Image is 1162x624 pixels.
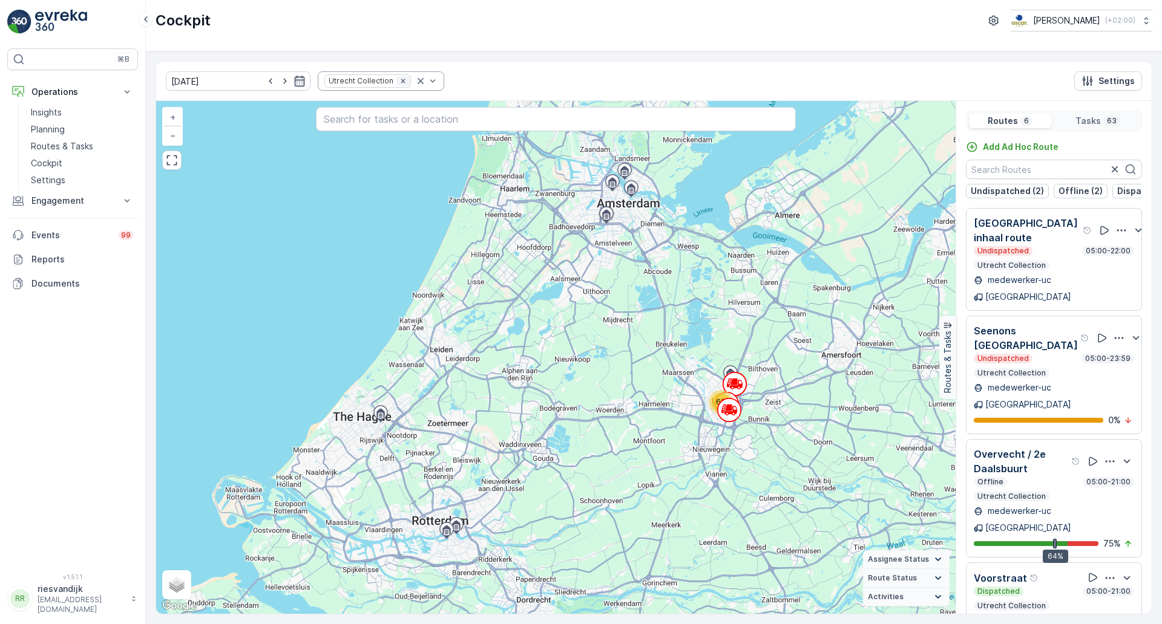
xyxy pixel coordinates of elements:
[31,174,65,186] p: Settings
[985,505,1051,517] p: medewerker-uc
[966,141,1059,153] a: Add Ad Hoc Route
[170,112,176,122] span: +
[974,447,1069,476] p: Overvecht / 2e Daalsbuurt
[1059,185,1103,197] p: Offline (2)
[159,598,199,614] img: Google
[985,522,1071,534] p: [GEOGRAPHIC_DATA]
[863,569,950,588] summary: Route Status
[31,157,62,169] p: Cockpit
[31,140,93,152] p: Routes & Tasks
[1011,14,1028,27] img: basis-logo_rgb2x.png
[26,104,138,121] a: Insights
[976,477,1005,487] p: Offline
[1098,75,1135,87] p: Settings
[7,247,138,271] a: Reports
[976,492,1047,501] p: Utrecht Collection
[26,121,138,138] a: Planning
[985,382,1051,394] p: medewerker-uc
[26,138,138,155] a: Routes & Tasks
[396,76,410,86] div: Remove Utrecht Collection
[170,130,176,140] span: −
[1103,538,1121,550] p: 75 %
[1023,116,1030,126] p: 6
[1108,414,1121,426] p: 0 %
[976,354,1030,363] p: Undispatched
[985,398,1071,411] p: [GEOGRAPHIC_DATA]
[709,390,733,414] div: 63
[26,155,138,172] a: Cockpit
[1029,573,1039,583] div: Help Tooltip Icon
[10,589,30,608] div: RR
[1085,477,1132,487] p: 05:00-21:00
[316,107,796,131] input: Search for tasks or a location
[985,274,1051,286] p: medewerker-uc
[976,601,1047,611] p: Utrecht Collection
[966,184,1049,198] button: Undispatched (2)
[1106,116,1118,126] p: 63
[868,554,929,564] span: Assignee Status
[1083,226,1092,235] div: Help Tooltip Icon
[26,172,138,189] a: Settings
[31,253,133,265] p: Reports
[974,323,1078,353] p: Seenons [GEOGRAPHIC_DATA]
[1075,115,1101,127] p: Tasks
[31,195,114,207] p: Engagement
[942,331,954,394] p: Routes & Tasks
[121,230,131,240] p: 99
[35,10,87,34] img: logo_light-DOdMpM7g.png
[31,123,65,135] p: Planning
[1074,71,1142,91] button: Settings
[1043,550,1068,563] div: 64%
[31,106,62,119] p: Insights
[31,86,114,98] p: Operations
[1085,587,1132,596] p: 05:00-21:00
[966,160,1142,179] input: Search Routes
[971,185,1044,197] p: Undispatched (2)
[166,71,310,91] input: dd/mm/yyyy
[7,80,138,104] button: Operations
[976,261,1047,270] p: Utrecht Collection
[868,592,904,602] span: Activities
[31,278,133,290] p: Documents
[163,108,182,126] a: Zoom In
[974,571,1027,585] p: Voorstraat
[7,271,138,296] a: Documents
[163,126,182,145] a: Zoom Out
[868,573,917,583] span: Route Status
[863,550,950,569] summary: Assignee Status
[974,216,1080,245] p: [GEOGRAPHIC_DATA] inhaal route
[156,11,211,30] p: Cockpit
[983,141,1059,153] p: Add Ad Hoc Route
[863,588,950,606] summary: Activities
[976,368,1047,378] p: Utrecht Collection
[7,573,138,580] span: v 1.51.1
[1080,333,1090,343] div: Help Tooltip Icon
[31,229,111,241] p: Events
[1105,16,1135,25] p: ( +02:00 )
[1084,354,1132,363] p: 05:00-23:59
[1011,10,1152,31] button: [PERSON_NAME](+02:00)
[7,223,138,247] a: Events99
[988,115,1018,127] p: Routes
[716,397,726,406] span: 63
[38,583,125,595] p: riesvandijk
[325,75,395,86] div: Utrecht Collection
[1033,15,1100,27] p: [PERSON_NAME]
[1054,184,1108,198] button: Offline (2)
[7,583,138,614] button: RRriesvandijk[EMAIL_ADDRESS][DOMAIN_NAME]
[159,598,199,614] a: Open this area in Google Maps (opens a new window)
[985,291,1071,303] p: [GEOGRAPHIC_DATA]
[976,587,1021,596] p: Dispatched
[7,10,31,34] img: logo
[1085,246,1132,256] p: 05:00-22:00
[117,54,130,64] p: ⌘B
[1071,457,1081,466] div: Help Tooltip Icon
[976,246,1030,256] p: Undispatched
[163,571,190,598] a: Layers
[38,595,125,614] p: [EMAIL_ADDRESS][DOMAIN_NAME]
[7,189,138,213] button: Engagement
